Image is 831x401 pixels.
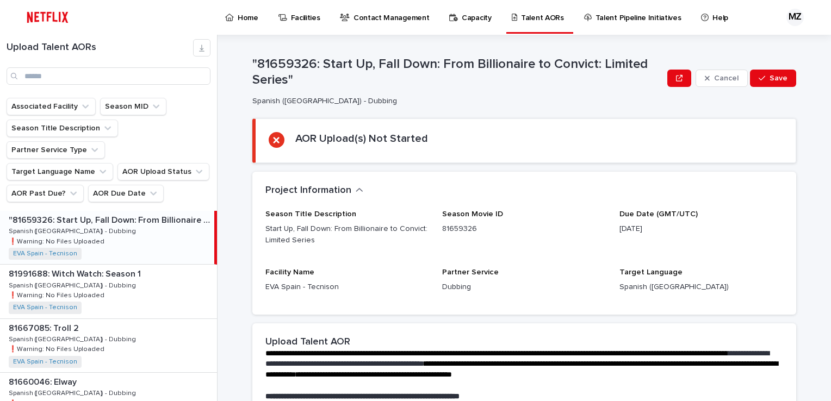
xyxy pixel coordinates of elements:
span: Save [770,74,787,82]
button: Season MID [100,98,166,115]
p: 81667085: Troll 2 [9,321,81,334]
span: Season Title Description [265,210,356,218]
img: ifQbXi3ZQGMSEF7WDB7W [22,7,73,28]
button: Cancel [696,70,748,87]
p: ❗️Warning: No Files Uploaded [9,236,107,246]
p: "81659326: Start Up, Fall Down: From Billionaire to Convict: Limited Series" [252,57,663,88]
p: [DATE] [619,223,783,235]
p: Start Up, Fall Down: From Billionaire to Convict: Limited Series [265,223,429,246]
span: Facility Name [265,268,314,276]
h2: Project Information [265,185,351,197]
button: AOR Due Date [88,185,164,202]
input: Search [7,67,210,85]
button: AOR Upload Status [117,163,209,180]
button: Season Title Description [7,120,118,137]
h2: Upload Talent AOR [265,336,350,348]
p: Dubbing [442,281,606,293]
p: Spanish ([GEOGRAPHIC_DATA]) - Dubbing [9,387,138,397]
span: Partner Service [442,268,499,276]
h1: Upload Talent AORs [7,42,193,54]
p: Spanish ([GEOGRAPHIC_DATA]) - Dubbing [9,280,138,290]
p: 81991688: Witch Watch: Season 1 [9,267,143,279]
span: Due Date (GMT/UTC) [619,210,698,218]
a: EVA Spain - Tecnison [13,304,77,311]
button: Project Information [265,185,363,197]
h2: AOR Upload(s) Not Started [295,132,428,145]
p: Spanish ([GEOGRAPHIC_DATA]) - Dubbing [9,334,138,343]
button: Partner Service Type [7,141,105,159]
p: "81659326: Start Up, Fall Down: From Billionaire to Convict: Limited Series" [9,213,212,225]
span: Target Language [619,268,683,276]
p: ❗️Warning: No Files Uploaded [9,290,107,299]
p: 81659326 [442,223,606,235]
span: Season Movie ID [442,210,503,218]
a: EVA Spain - Tecnison [13,250,77,258]
button: Target Language Name [7,163,113,180]
button: AOR Past Due? [7,185,84,202]
p: Spanish ([GEOGRAPHIC_DATA]) [619,281,783,293]
button: Associated Facility [7,98,96,115]
div: MZ [786,9,804,26]
p: Spanish ([GEOGRAPHIC_DATA]) - Dubbing [252,97,659,106]
a: EVA Spain - Tecnison [13,358,77,366]
p: ❗️Warning: No Files Uploaded [9,343,107,353]
p: EVA Spain - Tecnison [265,281,429,293]
p: 81660046: Elway [9,375,79,387]
p: Spanish ([GEOGRAPHIC_DATA]) - Dubbing [9,225,138,235]
button: Save [750,70,796,87]
span: Cancel [714,74,739,82]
